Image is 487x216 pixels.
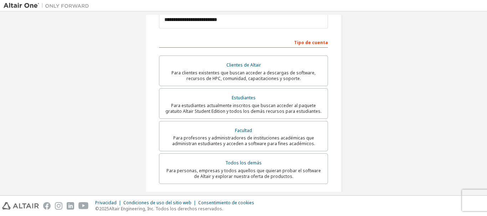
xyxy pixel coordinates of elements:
font: Para clientes existentes que buscan acceder a descargas de software, recursos de HPC, comunidad, ... [171,70,316,81]
img: Altair Uno [4,2,93,9]
font: Tipo de cuenta [294,39,328,46]
img: youtube.svg [78,202,89,210]
img: facebook.svg [43,202,51,210]
font: Facultad [235,127,252,133]
font: Estudiantes [232,95,256,101]
font: Condiciones de uso del sitio web [123,200,191,206]
img: altair_logo.svg [2,202,39,210]
font: 2025 [99,206,109,212]
font: Para personas, empresas y todos aquellos que quieran probar el software de Altair y explorar nues... [166,168,321,179]
font: Altair Engineering, Inc. Todos los derechos reservados. [109,206,223,212]
font: Para estudiantes actualmente inscritos que buscan acceder al paquete gratuito Altair Student Edit... [165,102,322,114]
font: Todos los demás [225,160,262,166]
font: Privacidad [95,200,117,206]
font: Consentimiento de cookies [198,200,254,206]
img: linkedin.svg [67,202,74,210]
img: instagram.svg [55,202,62,210]
font: Clientes de Altair [226,62,261,68]
font: Para profesores y administradores de instituciones académicas que administran estudiantes y acced... [172,135,315,147]
font: © [95,206,99,212]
